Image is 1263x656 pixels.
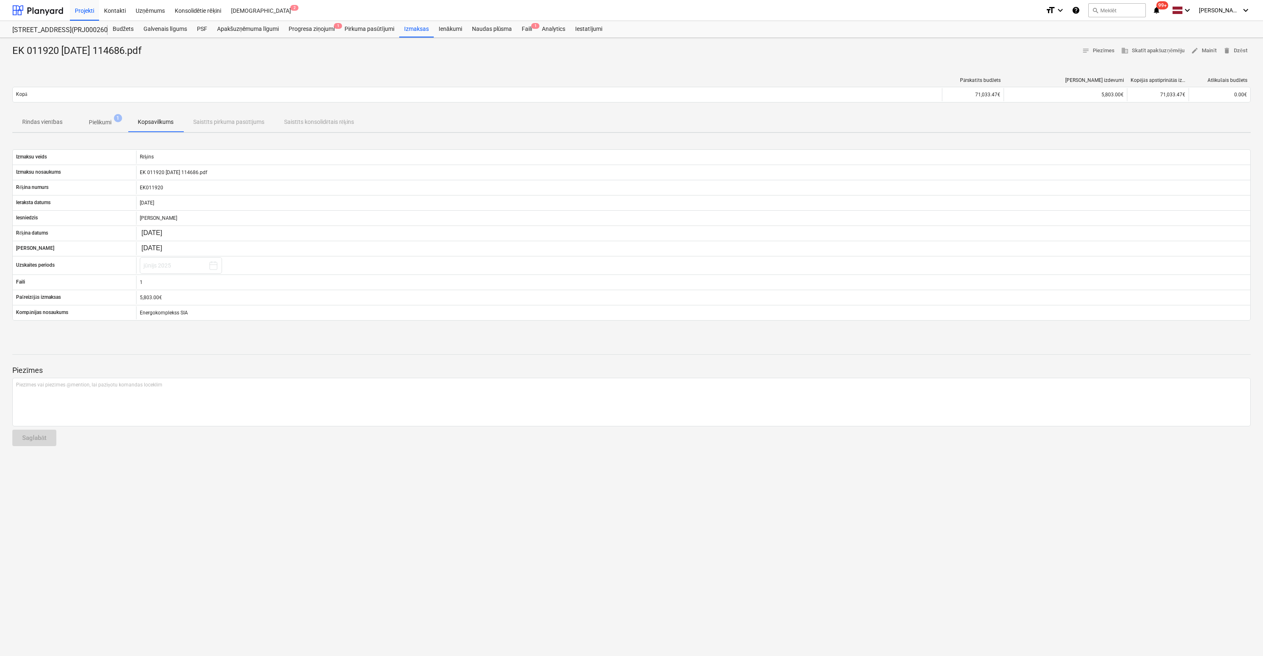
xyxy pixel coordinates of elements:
p: [PERSON_NAME] [16,245,54,252]
a: Apakšuzņēmuma līgumi [212,21,284,37]
div: Faili [517,21,537,37]
p: Piezīmes [12,365,1251,375]
div: Energokomplekss SIA [136,306,1250,319]
p: Pielikumi [89,118,111,127]
div: [PERSON_NAME] [136,212,1250,225]
a: Ienākumi [434,21,467,37]
span: search [1092,7,1099,14]
p: Kopā [16,91,27,98]
p: Izmaksu veids [16,154,47,161]
a: Faili1 [517,21,537,37]
div: Progresa ziņojumi [284,21,340,37]
i: keyboard_arrow_down [1055,5,1065,15]
p: Izmaksu nosaukums [16,169,61,176]
a: Galvenais līgums [139,21,192,37]
span: Skatīt apakšuzņēmēju [1121,46,1184,56]
p: Kopsavilkums [138,118,173,126]
span: Mainīt [1191,46,1217,56]
p: Rindas vienības [22,118,62,126]
span: 99+ [1157,1,1168,9]
button: Piezīmes [1079,44,1118,57]
button: Mainīt [1188,44,1220,57]
p: Faili [16,279,25,286]
div: EK011920 [136,181,1250,194]
button: jūnijs 2025 [140,257,222,274]
div: Rēķins [136,151,1250,164]
div: 5,803.00€ [1007,92,1124,98]
span: 0.00€ [1234,92,1247,98]
p: Rēķina numurs [16,184,49,191]
div: Pārskatīts budžets [946,77,1001,84]
p: Rēķina datums [16,230,48,237]
i: keyboard_arrow_down [1241,5,1251,15]
p: Ieraksta datums [16,199,51,206]
a: Progresa ziņojumi1 [284,21,340,37]
div: 5,803.00€ [140,295,1247,300]
button: Dzēst [1220,44,1251,57]
span: 2 [290,5,298,11]
a: PSF [192,21,212,37]
div: 71,033.47€ [942,88,1004,101]
span: business [1121,47,1129,54]
span: 1 [531,23,539,29]
p: Iesniedzis [16,214,38,221]
i: keyboard_arrow_down [1182,5,1192,15]
span: [PERSON_NAME] [1199,7,1240,14]
input: Mainīt [140,228,178,239]
i: Zināšanu pamats [1072,5,1080,15]
span: Piezīmes [1082,46,1115,56]
span: delete [1223,47,1231,54]
div: [PERSON_NAME] izdevumi [1007,77,1124,83]
p: Kompānijas nosaukums [16,309,68,316]
a: Budžets [108,21,139,37]
span: Dzēst [1223,46,1247,56]
button: Skatīt apakšuzņēmēju [1118,44,1188,57]
div: [DATE] [136,196,1250,209]
iframe: Chat Widget [1222,616,1263,656]
a: Iestatījumi [570,21,607,37]
div: 71,033.47€ [1127,88,1189,101]
a: Izmaksas [399,21,434,37]
button: Meklēt [1088,3,1146,17]
i: format_size [1046,5,1055,15]
div: Atlikušais budžets [1192,77,1247,84]
a: Pirkuma pasūtījumi [340,21,399,37]
div: EK 011920 [DATE] 114686.pdf [136,166,1250,179]
div: 1 [136,276,1250,289]
p: Pašreizējās izmaksas [16,294,61,301]
div: [STREET_ADDRESS](PRJ0002600) 2601946 [12,26,98,35]
a: Naudas plūsma [467,21,517,37]
span: 1 [334,23,342,29]
input: Mainīt [140,243,178,254]
span: 1 [114,114,122,122]
p: Uzskaites periods [16,262,55,269]
span: notes [1082,47,1090,54]
a: Analytics [537,21,570,37]
span: edit [1191,47,1198,54]
i: notifications [1152,5,1161,15]
div: EK 011920 [DATE] 114686.pdf [12,44,148,58]
div: Kopējās apstiprinātās izmaksas [1131,77,1186,84]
